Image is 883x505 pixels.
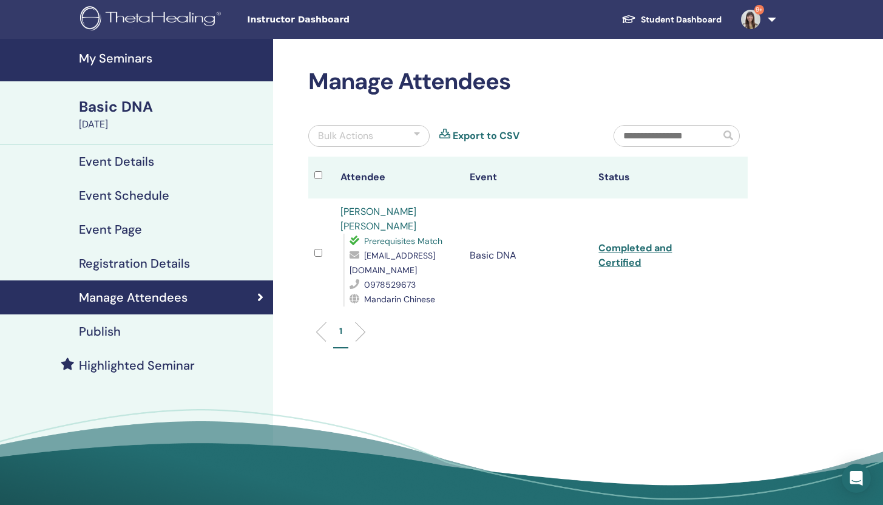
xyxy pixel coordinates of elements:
[79,358,195,373] h4: Highlighted Seminar
[72,97,273,132] a: Basic DNA[DATE]
[79,188,169,203] h4: Event Schedule
[79,290,188,305] h4: Manage Attendees
[79,51,266,66] h4: My Seminars
[340,205,416,232] a: [PERSON_NAME] [PERSON_NAME]
[308,68,748,96] h2: Manage Attendees
[592,157,722,198] th: Status
[79,256,190,271] h4: Registration Details
[364,236,442,246] span: Prerequisites Match
[612,8,731,31] a: Student Dashboard
[741,10,760,29] img: default.jpg
[621,14,636,24] img: graduation-cap-white.svg
[79,154,154,169] h4: Event Details
[598,242,672,269] a: Completed and Certified
[339,325,342,337] p: 1
[79,324,121,339] h4: Publish
[334,157,464,198] th: Attendee
[464,157,593,198] th: Event
[80,6,225,33] img: logo.png
[79,222,142,237] h4: Event Page
[453,129,519,143] a: Export to CSV
[79,117,266,132] div: [DATE]
[350,250,435,276] span: [EMAIL_ADDRESS][DOMAIN_NAME]
[247,13,429,26] span: Instructor Dashboard
[364,294,435,305] span: Mandarin Chinese
[364,279,416,290] span: 0978529673
[842,464,871,493] div: Open Intercom Messenger
[79,97,266,117] div: Basic DNA
[754,5,764,15] span: 9+
[464,198,593,313] td: Basic DNA
[318,129,373,143] div: Bulk Actions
